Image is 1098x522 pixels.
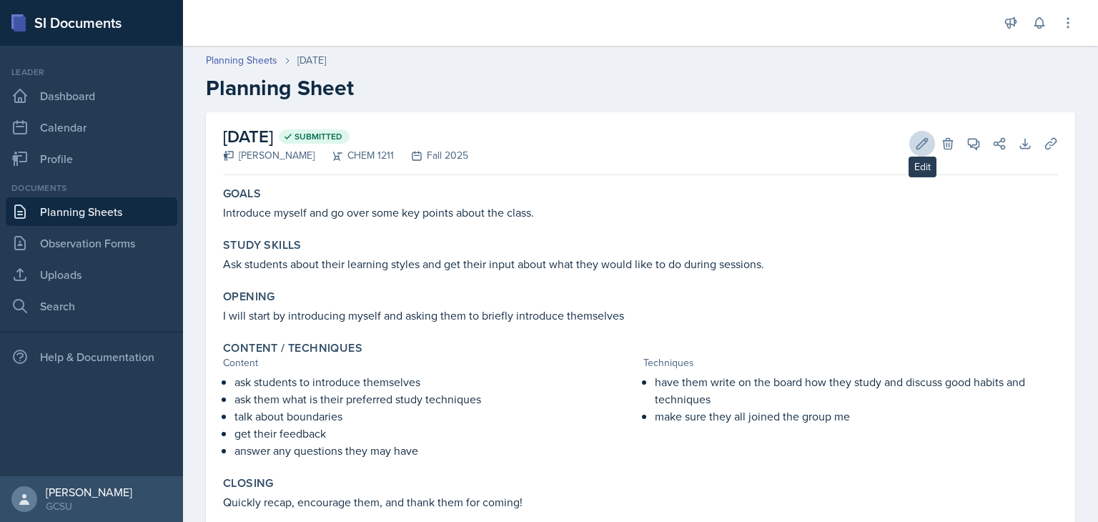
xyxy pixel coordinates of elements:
[223,204,1058,221] p: Introduce myself and go over some key points about the class.
[655,408,1058,425] p: make sure they all joined the group me
[234,442,638,459] p: answer any questions they may have
[315,148,394,163] div: CHEM 1211
[909,131,935,157] button: Edit
[223,476,274,491] label: Closing
[6,82,177,110] a: Dashboard
[6,197,177,226] a: Planning Sheets
[223,493,1058,511] p: Quickly recap, encourage them, and thank them for coming!
[46,485,132,499] div: [PERSON_NAME]
[223,124,468,149] h2: [DATE]
[206,75,1075,101] h2: Planning Sheet
[6,343,177,371] div: Help & Documentation
[234,373,638,390] p: ask students to introduce themselves
[223,238,302,252] label: Study Skills
[46,499,132,513] div: GCSU
[6,182,177,194] div: Documents
[6,144,177,173] a: Profile
[6,113,177,142] a: Calendar
[643,355,1058,370] div: Techniques
[234,408,638,425] p: talk about boundaries
[206,53,277,68] a: Planning Sheets
[297,53,326,68] div: [DATE]
[394,148,468,163] div: Fall 2025
[6,66,177,79] div: Leader
[223,341,362,355] label: Content / Techniques
[223,290,275,304] label: Opening
[295,131,342,142] span: Submitted
[234,425,638,442] p: get their feedback
[223,148,315,163] div: [PERSON_NAME]
[234,390,638,408] p: ask them what is their preferred study techniques
[6,292,177,320] a: Search
[655,373,1058,408] p: have them write on the board how they study and discuss good habits and techniques
[6,260,177,289] a: Uploads
[223,255,1058,272] p: Ask students about their learning styles and get their input about what they would like to do dur...
[223,187,261,201] label: Goals
[6,229,177,257] a: Observation Forms
[223,355,638,370] div: Content
[223,307,1058,324] p: I will start by introducing myself and asking them to briefly introduce themselves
